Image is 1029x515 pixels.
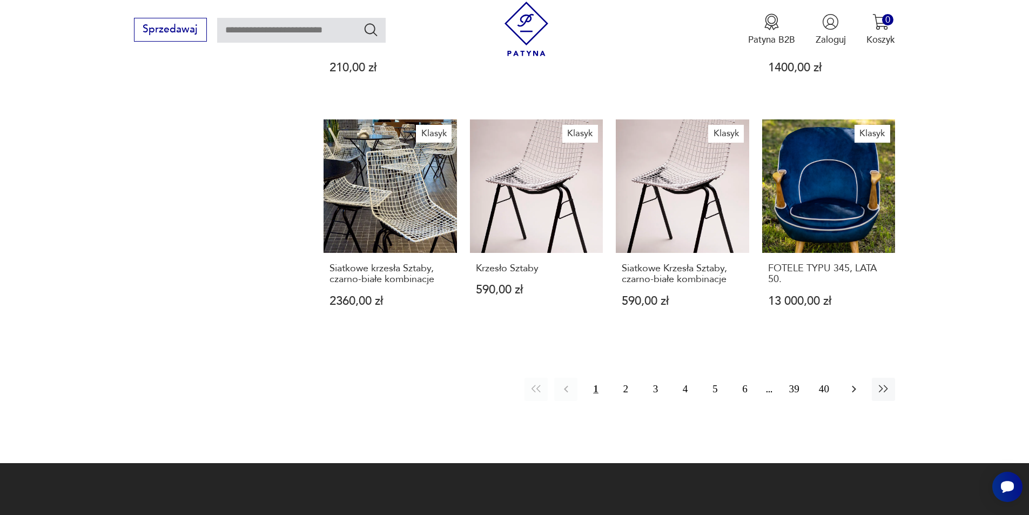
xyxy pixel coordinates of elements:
a: KlasykFOTELE TYPU 345, LATA 50.FOTELE TYPU 345, LATA 50.13 000,00 zł [762,119,896,332]
p: 590,00 zł [622,296,743,307]
button: Sprzedawaj [134,18,207,42]
button: 0Koszyk [866,14,895,46]
button: Patyna B2B [748,14,795,46]
p: 210,00 zł [329,62,451,73]
a: KlasykSiatkowe krzesła Sztaby, czarno-białe kombinacjeSiatkowe krzesła Sztaby, czarno-białe kombi... [324,119,457,332]
img: Patyna - sklep z meblami i dekoracjami vintage [499,2,554,56]
p: Patyna B2B [748,34,795,46]
a: Sprzedawaj [134,26,207,35]
button: 4 [674,378,697,401]
p: Koszyk [866,34,895,46]
p: 590,00 zł [476,284,597,296]
h3: Krzesło Sztaby [476,263,597,274]
h3: Siatkowe krzesła Sztaby, czarno-białe kombinacje [329,263,451,285]
p: 13 000,00 zł [768,296,890,307]
button: 2 [614,378,637,401]
h3: Siatkowe Krzesła Sztaby, czarno-białe kombinacje [622,263,743,285]
button: 3 [644,378,667,401]
button: 6 [733,378,756,401]
button: Szukaj [363,22,379,37]
img: Ikona medalu [763,14,780,30]
button: 5 [703,378,727,401]
button: 40 [812,378,836,401]
a: Ikona medaluPatyna B2B [748,14,795,46]
h3: FOTELE TYPU 345, LATA 50. [768,263,890,285]
img: Ikona koszyka [872,14,889,30]
p: 60,00 zł [476,51,597,62]
p: 1400,00 zł [768,62,890,73]
p: Zaloguj [816,34,846,46]
p: 2360,00 zł [329,296,451,307]
iframe: Smartsupp widget button [992,472,1023,502]
a: KlasykSiatkowe Krzesła Sztaby, czarno-białe kombinacjeSiatkowe Krzesła Sztaby, czarno-białe kombi... [616,119,749,332]
button: 1 [584,378,607,401]
button: Zaloguj [816,14,846,46]
div: 0 [882,14,893,25]
img: Ikonka użytkownika [822,14,839,30]
button: 39 [783,378,806,401]
a: KlasykKrzesło SztabyKrzesło Sztaby590,00 zł [470,119,603,332]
